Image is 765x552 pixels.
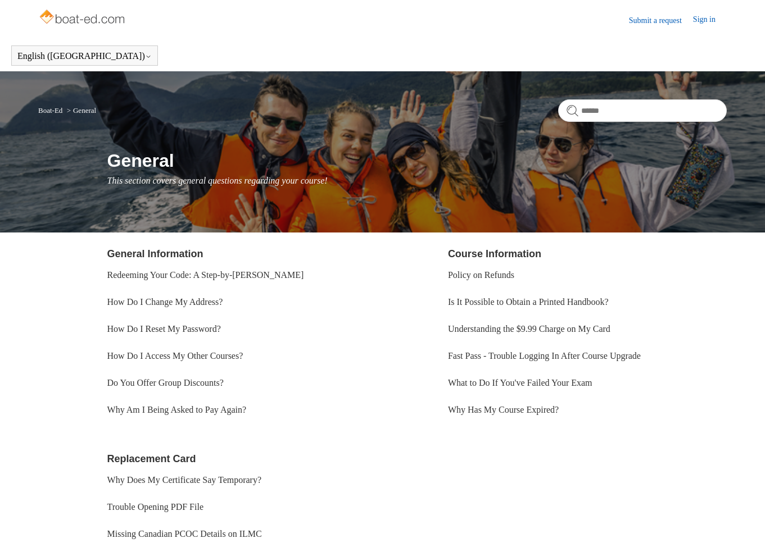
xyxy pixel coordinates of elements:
[107,174,727,188] p: This section covers general questions regarding your course!
[107,529,262,539] a: Missing Canadian PCOC Details on ILMC
[17,51,152,61] button: English ([GEOGRAPHIC_DATA])
[448,324,610,334] a: Understanding the $9.99 Charge on My Card
[107,502,203,512] a: Trouble Opening PDF File
[38,106,62,115] a: Boat-Ed
[38,106,65,115] li: Boat-Ed
[448,248,541,259] a: Course Information
[38,7,128,29] img: Boat-Ed Help Center home page
[107,405,247,414] a: Why Am I Being Asked to Pay Again?
[107,351,243,361] a: How Do I Access My Other Courses?
[65,106,96,115] li: General
[448,351,641,361] a: Fast Pass - Trouble Logging In After Course Upgrade
[107,297,223,307] a: How Do I Change My Address?
[107,248,203,259] a: General Information
[448,297,609,307] a: Is It Possible to Obtain a Printed Handbook?
[107,147,727,174] h1: General
[107,324,221,334] a: How Do I Reset My Password?
[107,270,304,280] a: Redeeming Your Code: A Step-by-[PERSON_NAME]
[107,453,196,464] a: Replacement Card
[107,475,262,485] a: Why Does My Certificate Say Temporary?
[629,15,693,26] a: Submit a request
[693,13,727,27] a: Sign in
[107,378,224,387] a: Do You Offer Group Discounts?
[558,99,727,122] input: Search
[448,405,559,414] a: Why Has My Course Expired?
[448,378,592,387] a: What to Do If You've Failed Your Exam
[448,270,514,280] a: Policy on Refunds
